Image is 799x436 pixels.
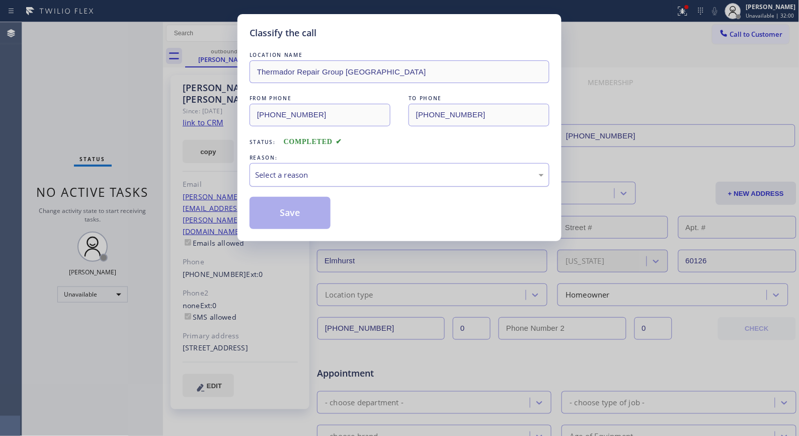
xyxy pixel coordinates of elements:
div: LOCATION NAME [250,50,549,60]
div: REASON: [250,153,549,163]
input: To phone [409,104,549,126]
h5: Classify the call [250,26,316,40]
button: Save [250,197,331,229]
input: From phone [250,104,390,126]
span: Status: [250,138,276,146]
div: TO PHONE [409,93,549,104]
div: Select a reason [255,169,544,181]
span: COMPLETED [284,138,342,146]
div: FROM PHONE [250,93,390,104]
